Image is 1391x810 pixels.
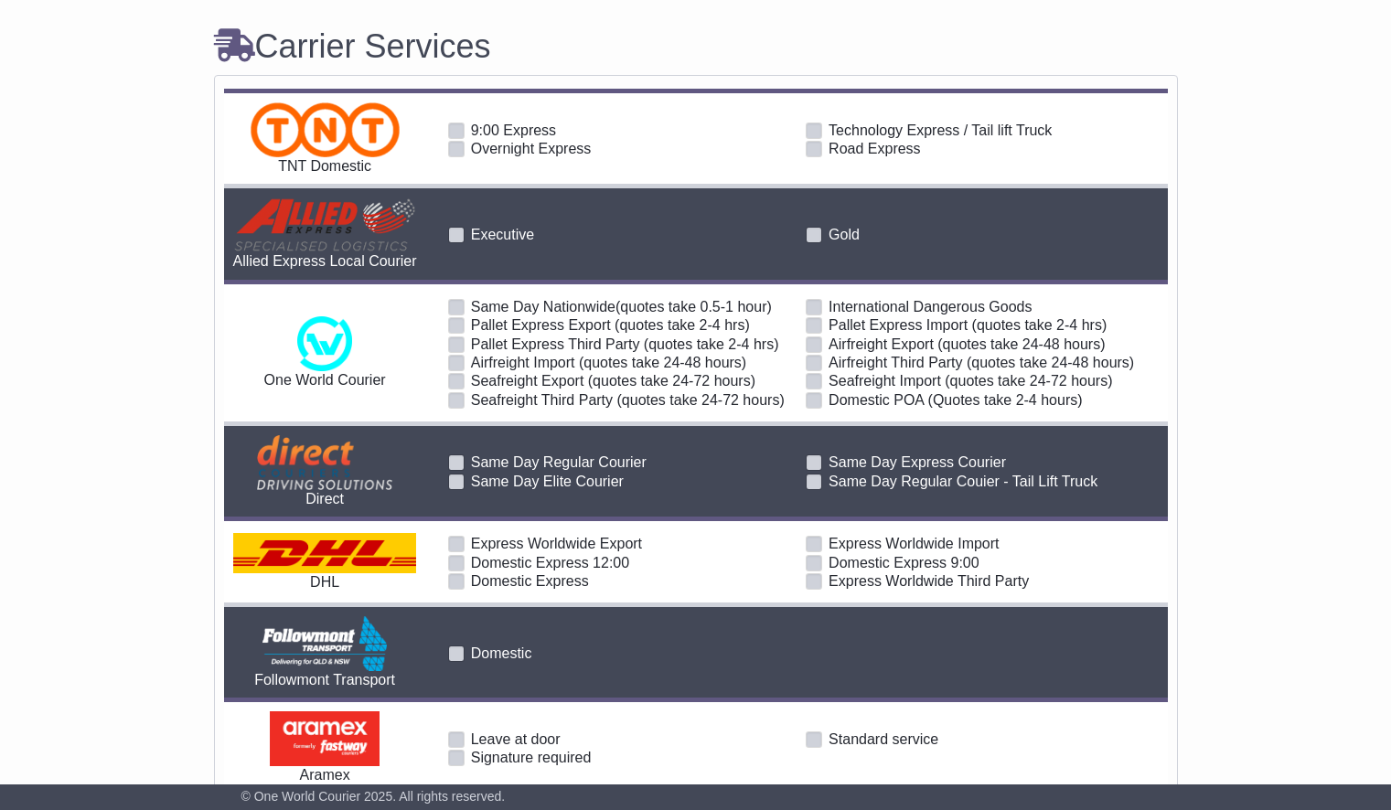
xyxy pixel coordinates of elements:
span: Same Day Regular Couier - Tail Lift Truck [829,474,1097,489]
span: © One World Courier 2025. All rights reserved. [241,789,506,804]
span: Technology Express / Tail lift Truck [829,123,1052,138]
img: Allied Express Local Courier [233,197,416,252]
span: Express Worldwide Import [829,536,999,551]
span: Pallet Express Import (quotes take 2-4 hrs) [829,317,1107,333]
span: Leave at door [471,731,561,747]
span: Standard service [829,731,938,747]
span: Domestic Express 9:00 [829,555,979,570]
span: Road Express [829,141,921,156]
h3: Carrier Services [214,28,1178,65]
div: Direct [233,490,417,507]
span: International Dangerous Goods [829,299,1032,314]
span: Same Day Nationwide(quotes take 0.5-1 hour) [471,299,772,314]
span: Domestic Express 12:00 [471,555,629,570]
span: 9:00 Express [471,123,556,138]
span: Signature required [471,750,592,765]
span: Overnight Express [471,141,592,156]
img: Aramex [270,711,380,766]
span: Domestic POA (Quotes take 2-4 hours) [829,392,1082,408]
div: Aramex [233,766,417,783]
img: TNT Domestic [251,102,400,157]
span: Airfreight Third Party (quotes take 24-48 hours) [829,355,1134,370]
span: Executive [471,227,534,242]
div: TNT Domestic [233,157,417,175]
span: Domestic Express [471,573,589,589]
span: Same Day Express Courier [829,454,1006,470]
span: Pallet Express Export (quotes take 2-4 hrs) [471,317,750,333]
span: Seafreight Import (quotes take 24-72 hours) [829,373,1112,389]
span: Express Worldwide Export [471,536,642,551]
span: Airfreight Export (quotes take 24-48 hours) [829,336,1105,352]
img: One World Courier [297,316,352,371]
span: Pallet Express Third Party (quotes take 2-4 hrs) [471,336,779,352]
div: DHL [233,573,417,591]
span: Airfreight Import (quotes take 24-48 hours) [471,355,746,370]
span: Seafreight Export (quotes take 24-72 hours) [471,373,755,389]
img: DHL [233,533,416,573]
div: One World Courier [233,371,417,389]
span: Same Day Elite Courier [471,474,624,489]
span: Seafreight Third Party (quotes take 24-72 hours) [471,392,785,408]
div: Allied Express Local Courier [233,252,417,270]
div: Followmont Transport [233,671,417,688]
span: Express Worldwide Third Party [829,573,1029,589]
img: Direct [257,435,392,490]
span: Gold [829,227,860,242]
span: Domestic [471,645,532,661]
span: Same Day Regular Courier [471,454,647,470]
img: Followmont Transport [262,616,388,671]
